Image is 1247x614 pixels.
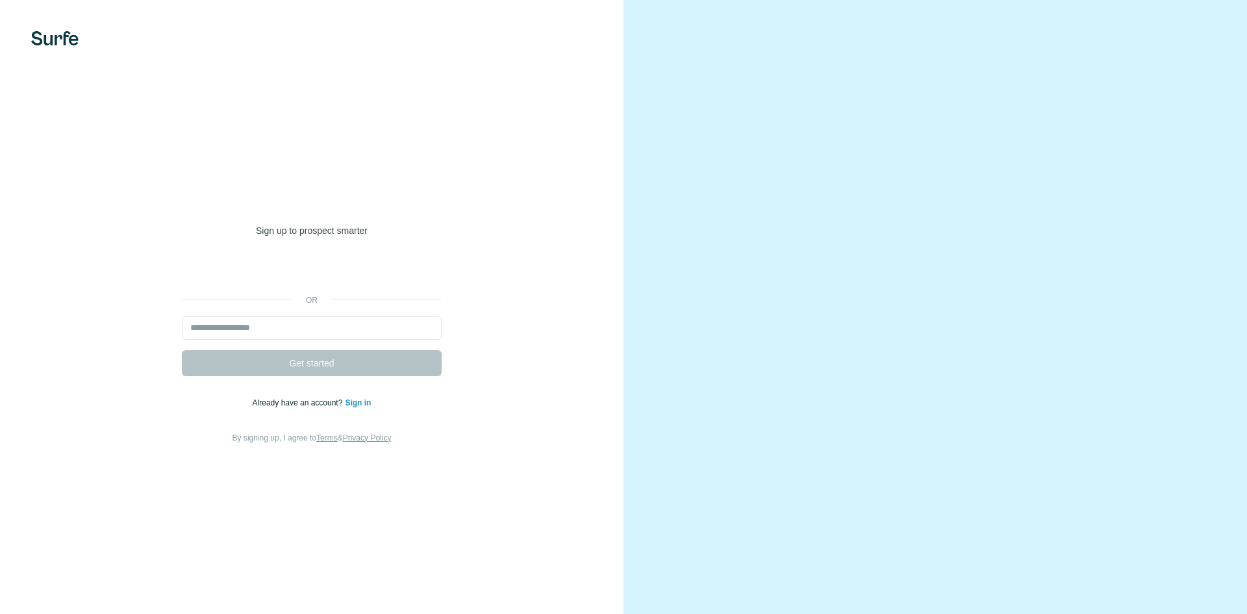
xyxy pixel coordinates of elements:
span: Already have an account? [253,398,346,407]
h1: Welcome to [GEOGRAPHIC_DATA] [182,170,442,222]
a: Terms [316,433,338,442]
a: Privacy Policy [343,433,392,442]
p: Sign up to prospect smarter [182,224,442,237]
a: Sign in [345,398,371,407]
span: By signing up, I agree to & [233,433,392,442]
p: or [291,294,333,306]
img: Surfe's logo [31,31,79,45]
